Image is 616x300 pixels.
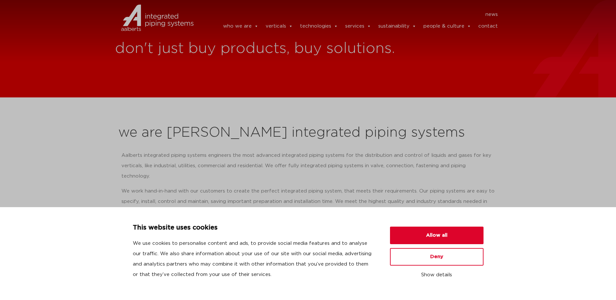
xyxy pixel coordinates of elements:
[223,20,258,33] a: who we are
[485,9,498,20] a: news
[345,20,371,33] a: services
[390,269,484,281] button: Show details
[390,248,484,266] button: Deny
[121,150,495,181] p: Aalberts integrated piping systems engineers the most advanced integrated piping systems for the ...
[203,9,498,20] nav: Menu
[478,20,498,33] a: contact
[121,186,495,217] p: We work hand-in-hand with our customers to create the perfect integrated piping system, that meet...
[266,20,293,33] a: verticals
[118,125,498,141] h2: we are [PERSON_NAME] integrated piping systems
[133,238,374,280] p: We use cookies to personalise content and ads, to provide social media features and to analyse ou...
[378,20,416,33] a: sustainability
[300,20,338,33] a: technologies
[423,20,471,33] a: people & culture
[133,223,374,233] p: This website uses cookies
[390,227,484,244] button: Allow all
